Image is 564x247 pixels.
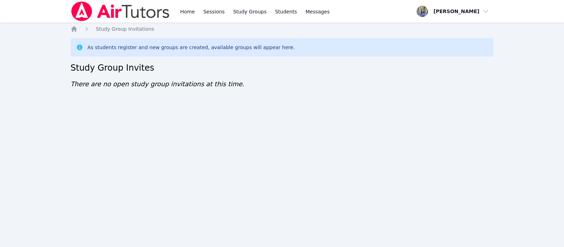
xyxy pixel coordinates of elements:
[70,25,493,33] nav: Breadcrumb
[306,8,330,15] span: Messages
[96,25,154,33] a: Study Group Invitations
[96,26,154,32] span: Study Group Invitations
[87,44,295,51] div: As students register and new groups are created, available groups will appear here.
[70,62,493,73] h2: Study Group Invites
[70,80,244,88] span: There are no open study group invitations at this time.
[70,1,170,21] img: Air Tutors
